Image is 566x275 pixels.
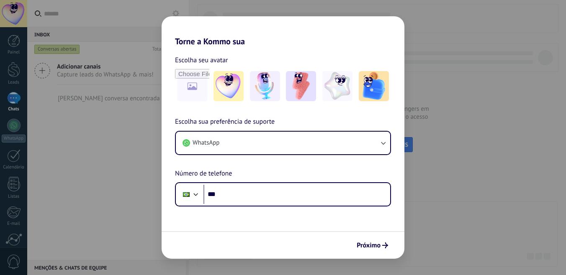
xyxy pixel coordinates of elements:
span: Próximo [357,242,381,248]
img: -3.jpeg [286,71,316,101]
span: Escolha seu avatar [175,55,228,66]
div: Brazil: + 55 [178,186,194,203]
img: -2.jpeg [250,71,280,101]
span: Número de telefone [175,168,232,179]
img: -5.jpeg [359,71,389,101]
button: Próximo [353,238,392,252]
h2: Torne a Kommo sua [162,16,404,46]
button: WhatsApp [176,132,390,154]
span: Escolha sua preferência de suporte [175,117,275,127]
img: -4.jpeg [322,71,352,101]
span: WhatsApp [193,139,219,147]
img: -1.jpeg [214,71,244,101]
